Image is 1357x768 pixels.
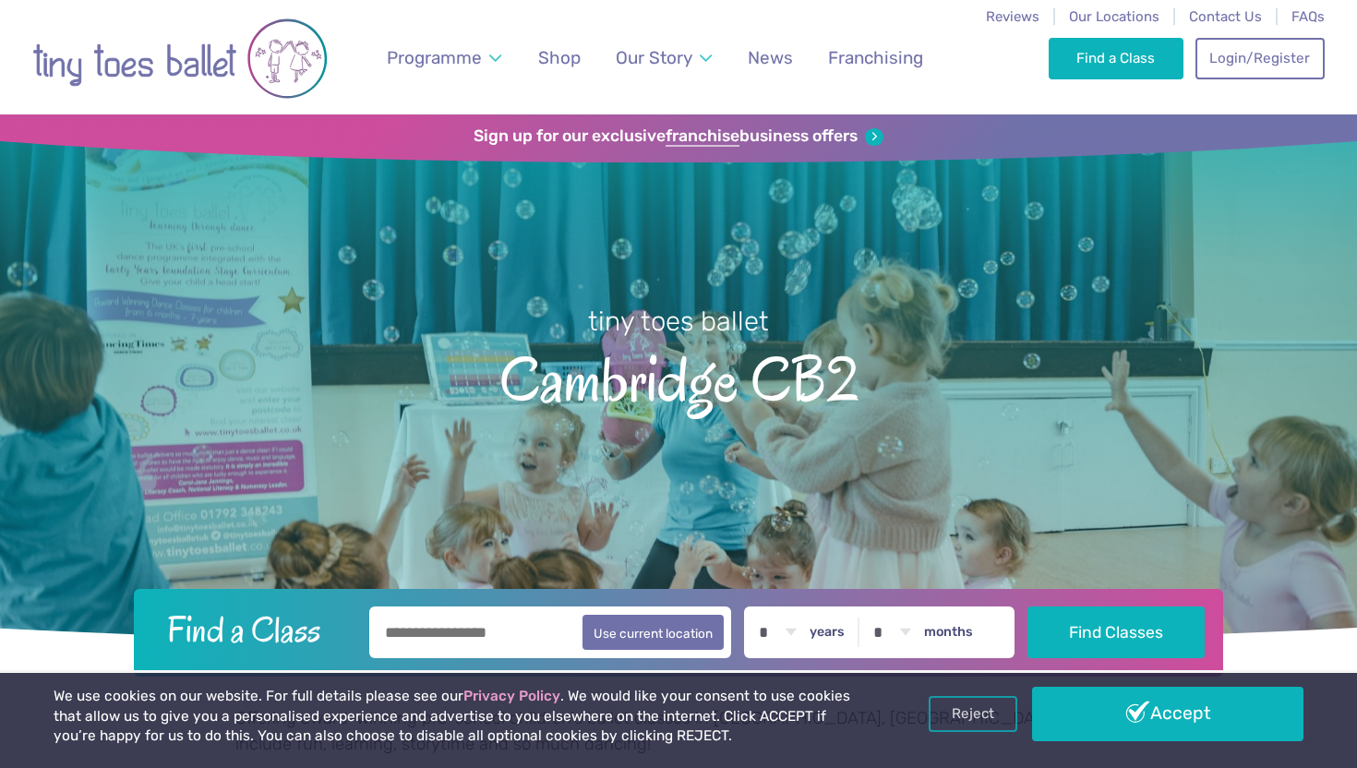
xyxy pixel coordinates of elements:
[54,687,866,747] p: We use cookies on our website. For full details please see our . We would like your consent to us...
[1069,8,1159,25] a: Our Locations
[1195,38,1325,78] a: Login/Register
[828,47,923,68] span: Franchising
[820,36,932,79] a: Franchising
[1049,38,1184,78] a: Find a Class
[474,126,883,147] a: Sign up for our exclusivefranchisebusiness offers
[810,624,845,641] label: years
[607,36,721,79] a: Our Story
[32,340,1325,414] span: Cambridge CB2
[1189,8,1262,25] a: Contact Us
[463,688,560,704] a: Privacy Policy
[1032,687,1303,740] a: Accept
[1027,606,1206,658] button: Find Classes
[387,47,482,68] span: Programme
[582,615,724,650] button: Use current location
[929,696,1017,731] a: Reject
[666,126,739,147] strong: franchise
[986,8,1039,25] a: Reviews
[924,624,973,641] label: months
[748,47,793,68] span: News
[739,36,801,79] a: News
[378,36,510,79] a: Programme
[588,306,769,337] small: tiny toes ballet
[616,47,692,68] span: Our Story
[538,47,581,68] span: Shop
[1291,8,1325,25] a: FAQs
[32,12,328,105] img: tiny toes ballet
[152,606,357,653] h2: Find a Class
[530,36,590,79] a: Shop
